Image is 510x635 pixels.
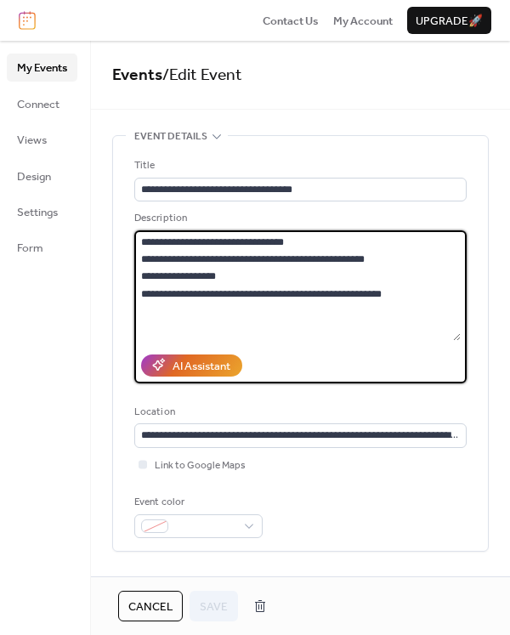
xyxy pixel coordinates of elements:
[333,13,393,30] span: My Account
[7,234,77,261] a: Form
[7,162,77,190] a: Design
[141,354,242,377] button: AI Assistant
[162,60,242,91] span: / Edit Event
[333,12,393,29] a: My Account
[134,210,463,227] div: Description
[112,60,162,91] a: Events
[134,572,207,589] span: Date and time
[134,494,259,511] div: Event color
[17,132,47,149] span: Views
[17,204,58,221] span: Settings
[17,240,43,257] span: Form
[416,13,483,30] span: Upgrade 🚀
[263,13,319,30] span: Contact Us
[407,7,491,34] button: Upgrade🚀
[128,598,173,615] span: Cancel
[17,168,51,185] span: Design
[19,11,36,30] img: logo
[17,60,67,77] span: My Events
[7,90,77,117] a: Connect
[173,358,230,375] div: AI Assistant
[118,591,183,621] button: Cancel
[7,54,77,81] a: My Events
[134,128,207,145] span: Event details
[134,404,463,421] div: Location
[7,126,77,153] a: Views
[17,96,59,113] span: Connect
[134,157,463,174] div: Title
[7,198,77,225] a: Settings
[263,12,319,29] a: Contact Us
[155,457,246,474] span: Link to Google Maps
